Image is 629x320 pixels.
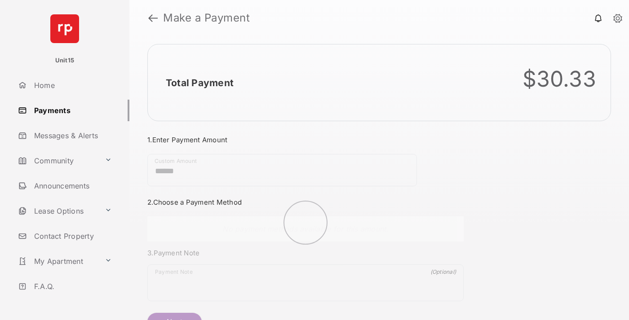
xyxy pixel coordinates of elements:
a: Home [14,75,129,96]
h2: Total Payment [166,77,234,88]
a: Lease Options [14,200,101,222]
h3: 3. Payment Note [147,249,464,257]
p: Unit15 [55,56,75,65]
strong: Make a Payment [163,13,250,23]
a: Contact Property [14,225,129,247]
a: Community [14,150,101,171]
a: My Apartment [14,250,101,272]
a: Messages & Alerts [14,125,129,146]
a: Announcements [14,175,129,197]
a: Payments [14,100,129,121]
img: svg+xml;base64,PHN2ZyB4bWxucz0iaHR0cDovL3d3dy53My5vcmcvMjAwMC9zdmciIHdpZHRoPSI2NCIgaGVpZ2h0PSI2NC... [50,14,79,43]
h3: 1. Enter Payment Amount [147,136,464,144]
h3: 2. Choose a Payment Method [147,198,464,206]
a: F.A.Q. [14,276,129,297]
div: $30.33 [523,66,597,92]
